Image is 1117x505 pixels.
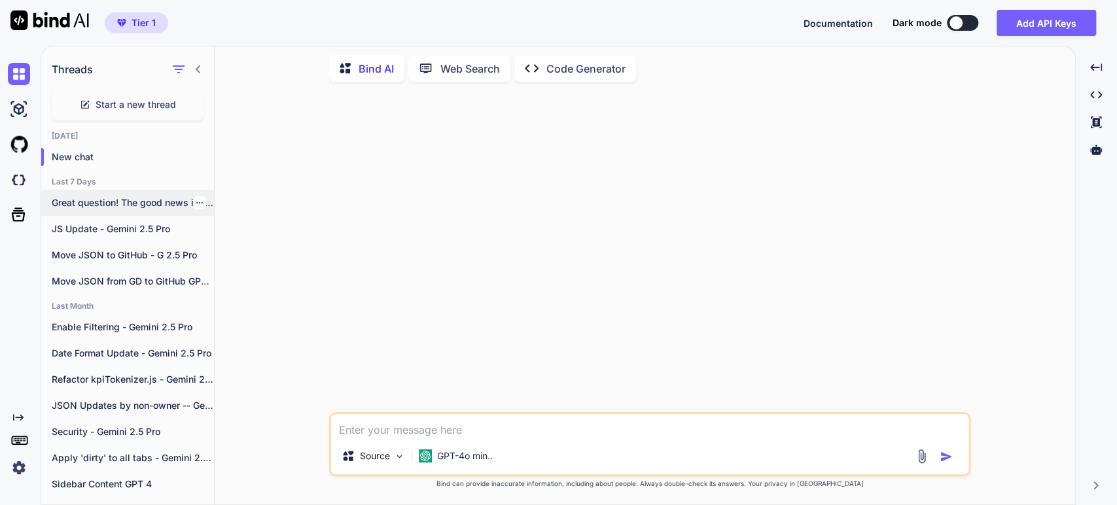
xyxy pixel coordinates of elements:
img: Bind AI [10,10,89,30]
p: Enable Filtering - Gemini 2.5 Pro [52,321,214,334]
img: darkCloudIdeIcon [8,169,30,191]
img: githubLight [8,133,30,156]
p: Sidebar Content GPT 4 [52,478,214,491]
p: Move JSON from GD to GitHub GPT -4o [52,275,214,288]
p: JS Update - Gemini 2.5 Pro [52,222,214,235]
img: settings [8,457,30,479]
button: premiumTier 1 [105,12,168,33]
span: Tier 1 [132,16,156,29]
p: Apply 'dirty' to all tabs - Gemini 2.5 Pro [52,451,214,464]
span: Dark mode [893,16,942,29]
img: GPT-4o mini [419,449,432,462]
p: Refactor kpiTokenizer.js - Gemini 2.5 Pro [52,373,214,386]
button: Documentation [804,16,873,30]
span: Documentation [804,18,873,29]
button: Add API Keys [997,10,1096,36]
p: Code Generator [546,61,626,77]
p: Move JSON to GitHub - G 2.5 Pro [52,249,214,262]
img: icon [940,450,953,463]
h2: [DATE] [41,131,214,141]
p: Bind AI [359,61,394,77]
p: Web Search [440,61,500,77]
img: premium [117,19,126,27]
p: Great question! The good news is that... [52,196,214,209]
p: Date Format Update - Gemini 2.5 Pro [52,347,214,360]
p: Source [360,449,390,462]
p: GPT-4o min.. [437,449,493,462]
h2: Last Month [41,301,214,311]
img: ai-studio [8,98,30,120]
h2: Last 7 Days [41,177,214,187]
img: chat [8,63,30,85]
h1: Threads [52,61,93,77]
p: Security - Gemini 2.5 Pro [52,425,214,438]
p: JSON Updates by non-owner -- Gemini 2.5 Pro [52,399,214,412]
span: Start a new thread [96,98,176,111]
p: New chat [52,150,214,164]
img: Pick Models [394,451,405,462]
img: attachment [914,449,929,464]
p: Bind can provide inaccurate information, including about people. Always double-check its answers.... [329,479,970,489]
